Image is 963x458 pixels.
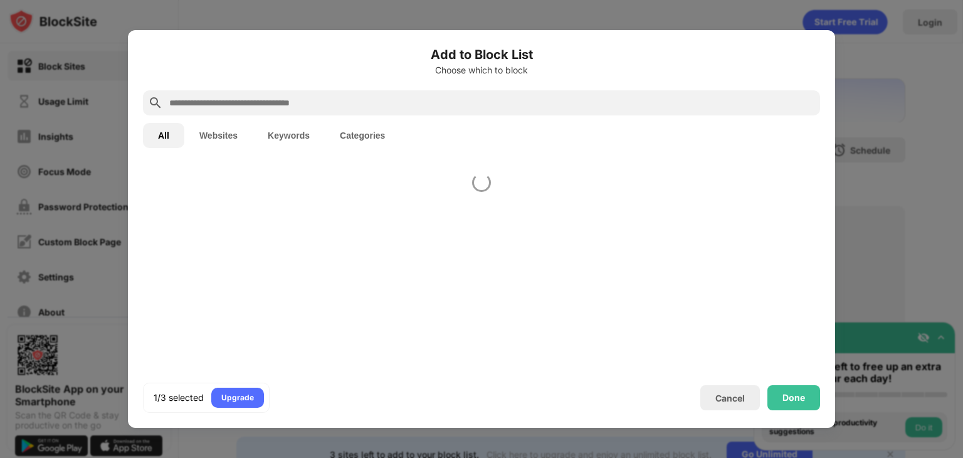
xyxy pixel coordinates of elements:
img: search.svg [148,95,163,110]
div: Choose which to block [143,65,820,75]
button: Categories [325,123,400,148]
div: Upgrade [221,391,254,404]
button: Keywords [253,123,325,148]
h6: Add to Block List [143,45,820,64]
button: All [143,123,184,148]
div: Done [782,393,805,403]
button: Websites [184,123,253,148]
div: 1/3 selected [154,391,204,404]
div: Cancel [715,393,745,403]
